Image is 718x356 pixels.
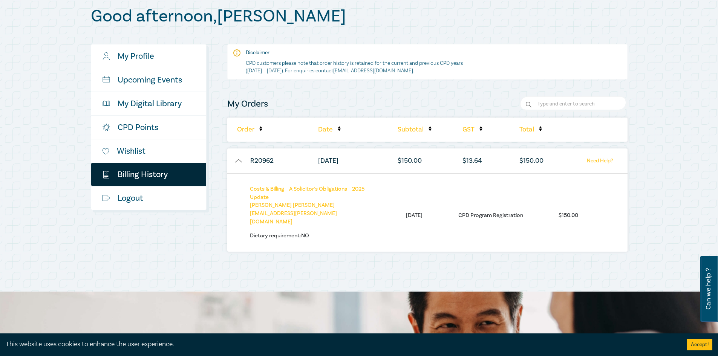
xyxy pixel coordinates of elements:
[91,163,206,186] a: $Billing History
[516,148,555,173] li: $ 150.00
[459,148,498,173] li: $ 13.64
[91,139,206,163] a: Wishlist
[301,232,309,239] span: no
[559,211,578,220] li: $ 150.00
[246,60,478,75] p: CPD customers please note that order history is retained for the current and previous CPD years (...
[91,6,628,26] h1: Good afternoon , [PERSON_NAME]
[394,148,441,173] li: $ 150.00
[687,339,712,350] button: Accept cookies
[250,185,370,226] p: [PERSON_NAME] [PERSON_NAME][EMAIL_ADDRESS][PERSON_NAME][DOMAIN_NAME]
[520,96,628,112] input: Search
[6,339,676,349] div: This website uses cookies to enhance the user experience.
[333,67,413,74] a: [EMAIL_ADDRESS][DOMAIN_NAME]
[91,186,206,210] a: Logout
[227,118,297,142] li: Order
[394,118,441,142] li: Subtotal
[104,172,106,176] tspan: $
[516,118,555,142] li: Total
[314,118,377,142] li: Date
[250,185,364,201] a: Costs & Billing – A Solicitor’s Obligations – 2025 Update
[576,156,623,166] a: Need Help?
[227,98,268,110] h4: My Orders
[91,44,206,68] a: My Profile
[91,92,206,115] a: My Digital Library
[246,49,269,56] strong: Disclaimer
[227,148,297,173] li: R20962
[91,68,206,92] a: Upcoming Events
[458,211,523,220] li: CPD Program Registration
[459,118,498,142] li: GST
[91,116,206,139] a: CPD Points
[406,211,423,220] li: [DATE]
[705,260,712,318] span: Can we help ?
[250,232,370,240] p: Dietary requirement:
[314,148,377,173] li: [DATE]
